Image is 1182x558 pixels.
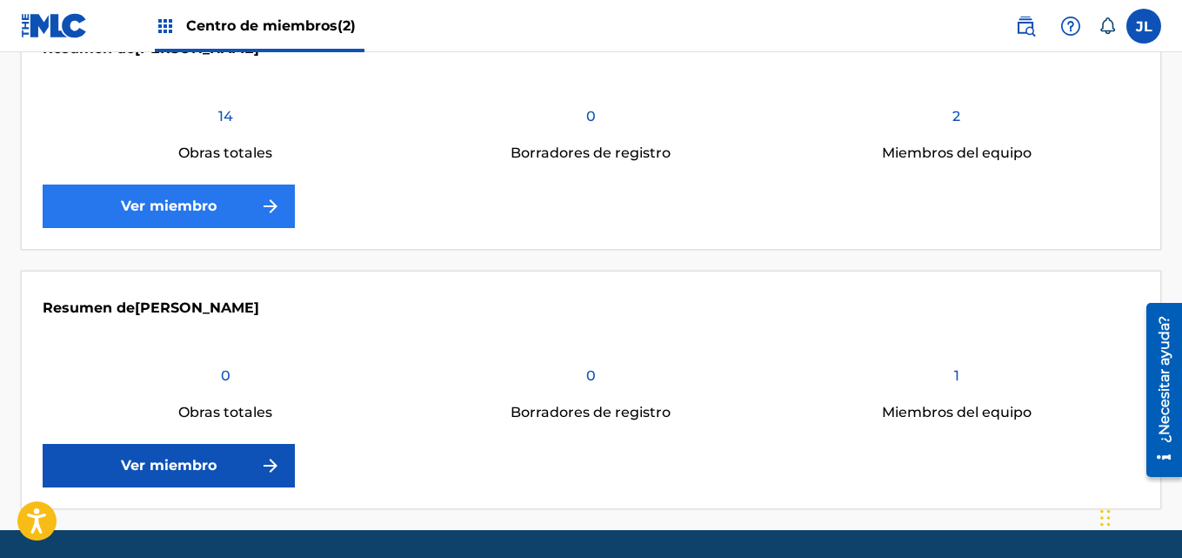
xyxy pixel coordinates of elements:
font: Borradores de registro [511,404,671,420]
div: Notificaciones [1099,17,1116,35]
div: Menú de usuario [1126,9,1161,44]
font: Borradores de registro [511,145,671,161]
div: Arrastrar [1100,492,1111,544]
font: Resumen de [43,299,135,316]
font: (2) [337,17,356,34]
font: Miembros del equipo [882,404,1032,420]
h4: JEAN CARLOS LARA [43,292,259,319]
img: f7272a7cc735f4ea7f67.svg [260,455,281,476]
img: Logotipo del MLC [21,13,88,38]
img: Principales titulares de derechos [155,16,176,37]
font: Miembros del equipo [882,145,1032,161]
div: Ayuda [1053,9,1088,44]
img: f7272a7cc735f4ea7f67.svg [260,196,281,217]
font: Ver miembro [121,457,217,474]
iframe: Centro de recursos [1133,296,1182,483]
font: Obras totales [178,145,272,161]
font: 0 [221,367,230,384]
img: ayuda [1060,16,1081,37]
font: Obras totales [178,404,272,420]
font: 0 [586,367,596,384]
font: 0 [586,108,596,124]
font: 1 [954,367,959,384]
a: Ver miembro [43,185,295,228]
a: Ver miembro [43,444,295,487]
font: 14 [218,108,233,124]
font: Centro de miembros [186,17,337,34]
font: Ver miembro [121,198,217,214]
font: [PERSON_NAME] [135,299,259,316]
img: buscar [1015,16,1036,37]
iframe: Widget de chat [1095,474,1182,558]
font: 2 [952,108,960,124]
a: Búsqueda pública [1008,9,1043,44]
